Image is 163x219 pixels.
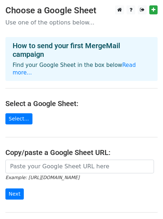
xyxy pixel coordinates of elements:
a: Read more... [13,62,136,76]
h3: Choose a Google Sheet [5,5,158,16]
small: Example: [URL][DOMAIN_NAME] [5,175,79,180]
p: Use one of the options below... [5,19,158,26]
h4: Select a Google Sheet: [5,99,158,108]
p: Find your Google Sheet in the box below [13,61,150,77]
h4: How to send your first MergeMail campaign [13,41,150,59]
input: Next [5,188,24,200]
h4: Copy/paste a Google Sheet URL: [5,148,158,157]
a: Select... [5,113,32,124]
input: Paste your Google Sheet URL here [5,160,154,173]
